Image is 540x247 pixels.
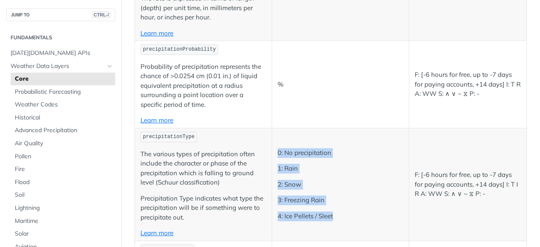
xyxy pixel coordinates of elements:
[6,60,115,73] a: Weather Data LayersHide subpages for Weather Data Layers
[15,139,113,148] span: Air Quality
[278,180,403,190] p: 2: Snow
[15,126,113,135] span: Advanced Precipitation
[15,204,113,212] span: Lightning
[11,62,104,71] span: Weather Data Layers
[92,11,111,18] span: CTRL-/
[15,152,113,161] span: Pollen
[106,63,113,70] button: Hide subpages for Weather Data Layers
[15,88,113,96] span: Probabilistic Forecasting
[415,70,521,99] p: F: [-6 hours for free, up to -7 days for paying accounts, +14 days] I: T R A: WW S: ∧ ∨ ~ ⧖ P: -
[278,212,403,221] p: 4: Ice Pellets / Sleet
[140,62,266,110] p: Probability of precipitation represents the chance of >0.0254 cm (0.01 in.) of liquid equivalent ...
[11,73,115,85] a: Core
[11,111,115,124] a: Historical
[140,194,266,223] p: Precipitation Type indicates what type the precipitation will be if something were to precipitate...
[140,116,173,124] a: Learn more
[15,230,113,238] span: Solar
[15,191,113,199] span: Soil
[6,8,115,21] button: JUMP TOCTRL-/
[15,165,113,174] span: Fire
[15,100,113,109] span: Weather Codes
[15,217,113,225] span: Maritime
[11,49,113,57] span: [DATE][DOMAIN_NAME] APIs
[278,164,403,174] p: 1: Rain
[278,148,403,158] p: 0: No precipitation
[11,150,115,163] a: Pollen
[140,29,173,37] a: Learn more
[11,189,115,201] a: Soil
[278,80,403,90] p: %
[140,229,173,237] a: Learn more
[11,215,115,228] a: Maritime
[415,170,521,199] p: F: [-6 hours for free, up to -7 days for paying accounts, +14 days] I: T I R A: WW S: ∧ ∨ ~ ⧖ P: -
[6,34,115,41] h2: Fundamentals
[15,178,113,187] span: Flood
[11,124,115,137] a: Advanced Precipitation
[15,75,113,83] span: Core
[11,86,115,98] a: Probabilistic Forecasting
[6,47,115,60] a: [DATE][DOMAIN_NAME] APIs
[143,134,194,140] span: precipitationType
[11,202,115,214] a: Lightning
[11,163,115,176] a: Fire
[140,149,266,187] p: The various types of precipitation often include the character or phase of the precipitation whic...
[11,137,115,150] a: Air Quality
[143,46,216,52] span: precipitationProbability
[278,195,403,205] p: 3: Freezing Rain
[15,114,113,122] span: Historical
[11,228,115,240] a: Solar
[11,176,115,189] a: Flood
[11,98,115,111] a: Weather Codes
